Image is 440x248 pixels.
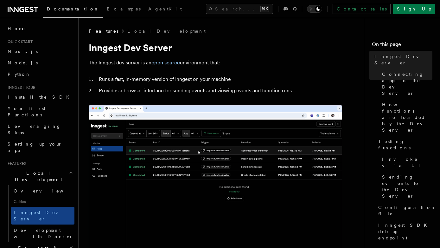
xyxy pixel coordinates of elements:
button: Toggle dark mode [307,5,322,13]
a: Your first Functions [5,103,74,121]
a: Sign Up [393,4,435,14]
span: Inngest Dev Server [374,53,432,66]
span: Testing functions [378,138,432,151]
span: Documentation [47,6,99,11]
span: Next.js [8,49,38,54]
span: Quick start [5,39,33,44]
a: Install the SDK [5,91,74,103]
kbd: ⌘K [260,6,269,12]
a: Home [5,23,74,34]
span: Node.js [8,60,38,65]
span: How functions are loaded by the Dev Server [382,101,432,133]
a: Python [5,69,74,80]
span: Python [8,72,31,77]
div: Local Development [5,185,74,242]
a: Local Development [127,28,206,34]
a: Inngest Dev Server [11,207,74,225]
a: Invoke via UI [379,153,432,171]
span: Configuration file [378,204,436,217]
a: Next.js [5,46,74,57]
a: Inngest SDK debug endpoint [376,219,432,244]
a: Setting up your app [5,138,74,156]
button: Search...⌘K [206,4,273,14]
li: Runs a fast, in-memory version of Inngest on your machine [97,75,342,84]
span: Setting up your app [8,141,62,153]
a: Development with Docker [11,225,74,242]
span: Features [89,28,118,34]
span: Leveraging Steps [8,124,61,135]
span: Sending events to the Dev Server [382,174,432,199]
a: AgentKit [144,2,186,17]
a: Inngest Dev Server [372,51,432,69]
a: Testing functions [376,136,432,153]
a: Configuration file [376,202,432,219]
span: Inngest tour [5,85,35,90]
a: Node.js [5,57,74,69]
span: Local Development [5,170,69,183]
h1: Inngest Dev Server [89,42,342,53]
a: Sending events to the Dev Server [379,171,432,202]
span: Overview [14,188,79,193]
a: Examples [103,2,144,17]
a: Connecting apps to the Dev Server [379,69,432,99]
a: Leveraging Steps [5,121,74,138]
span: Invoke via UI [382,156,432,169]
h4: On this page [372,41,432,51]
span: Your first Functions [8,106,45,117]
span: Features [5,161,26,166]
a: Documentation [43,2,103,18]
span: Guides [11,197,74,207]
a: open source [151,60,180,66]
span: Connecting apps to the Dev Server [382,71,432,96]
li: Provides a browser interface for sending events and viewing events and function runs [97,86,342,95]
p: The Inngest dev server is an environment that: [89,58,342,67]
a: Contact sales [333,4,391,14]
span: Install the SDK [8,95,73,100]
span: Examples [107,6,141,11]
span: Home [8,25,25,32]
button: Local Development [5,167,74,185]
span: Inngest SDK debug endpoint [378,222,432,241]
a: Overview [11,185,74,197]
span: Development with Docker [14,228,73,239]
span: AgentKit [148,6,182,11]
a: How functions are loaded by the Dev Server [379,99,432,136]
span: Inngest Dev Server [14,210,68,221]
